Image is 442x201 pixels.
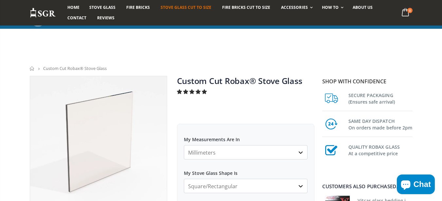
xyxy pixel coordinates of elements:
a: Home [30,66,35,71]
a: Stove Glass Cut To Size [156,2,216,13]
img: Stove Glass Replacement [30,8,56,18]
p: Shop with confidence [322,77,413,85]
a: Accessories [276,2,316,13]
a: Reviews [92,13,119,23]
a: Home [62,2,84,13]
a: About us [348,2,378,13]
a: 0 [399,7,412,19]
span: Accessories [281,5,308,10]
span: About us [353,5,373,10]
span: Reviews [97,15,115,21]
div: Customers also purchased... [322,184,413,189]
a: Custom Cut Robax® Stove Glass [177,75,302,86]
label: My Stove Glass Shape Is [184,164,308,176]
span: 4.94 stars [177,88,208,95]
a: Fire Bricks Cut To Size [217,2,275,13]
h3: SAME DAY DISPATCH On orders made before 2pm [348,117,413,131]
span: Home [67,5,80,10]
h3: QUALITY ROBAX GLASS At a competitive price [348,142,413,157]
span: Fire Bricks [126,5,150,10]
span: Contact [67,15,86,21]
h3: SECURE PACKAGING (Ensures safe arrival) [348,91,413,105]
span: Custom Cut Robax® Stove Glass [43,65,107,71]
span: Stove Glass [89,5,115,10]
span: How To [322,5,339,10]
a: How To [317,2,347,13]
label: My Measurements Are In [184,131,308,142]
a: Stove Glass [84,2,120,13]
span: 0 [407,8,413,13]
span: Stove Glass Cut To Size [161,5,211,10]
span: Fire Bricks Cut To Size [222,5,270,10]
a: Fire Bricks [121,2,155,13]
a: Contact [62,13,91,23]
inbox-online-store-chat: Shopify online store chat [395,175,437,196]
